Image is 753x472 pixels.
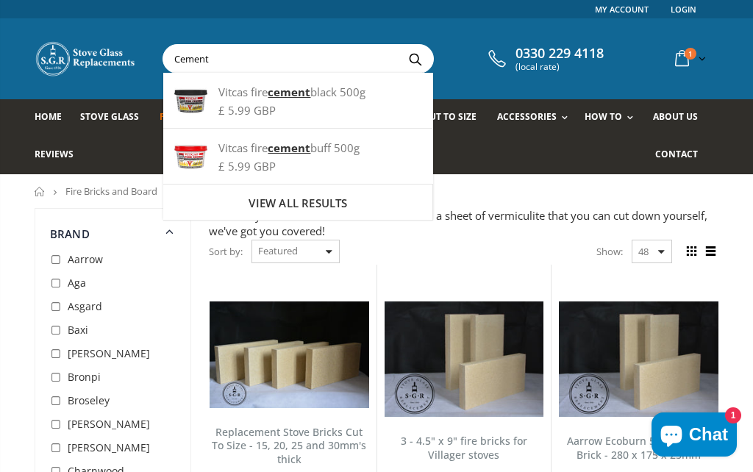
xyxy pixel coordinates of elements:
span: Broseley [68,393,110,407]
span: Home [35,110,62,123]
span: £ 5.99 GBP [218,159,276,174]
span: Aga [68,276,86,290]
a: How To [585,99,640,137]
a: Accessories [497,99,575,137]
span: Brand [50,226,90,241]
span: Contact [655,148,698,160]
span: Bronpi [68,370,101,384]
span: £ 5.99 GBP [218,103,276,118]
a: Stove Glass [80,99,150,137]
span: List view [702,243,718,260]
a: Aarrow Ecoburn 5 Stove Rear Brick - 280 x 175 x 25mm [567,434,710,462]
a: Contact [655,137,709,174]
img: Replacement Stove Bricks Cut To Size - 15, 20, 25 and 30mm's thick [210,301,369,408]
img: 3 - 4.5" x 9" fire bricks for Villager stoves [385,301,544,417]
inbox-online-store-chat: Shopify online store chat [647,412,741,460]
a: 3 - 4.5" x 9" fire bricks for Villager stoves [401,434,527,462]
div: Whether you want cut to size stove bricks or a sheet of vermiculite that you can cut down yoursel... [209,208,718,239]
span: How To [585,110,622,123]
span: View all results [249,196,347,210]
div: Vitcas fire buff 500g [174,140,421,156]
span: Baxi [68,323,88,337]
span: Grid view [683,243,699,260]
span: Aarrow [68,252,103,266]
strong: cement [268,140,310,155]
button: Search [399,45,432,73]
div: Vitcas fire black 500g [174,84,421,100]
span: Show: [596,240,623,263]
strong: cement [268,85,310,99]
a: Reviews [35,137,85,174]
span: Stove Glass [80,110,139,123]
span: [PERSON_NAME] [68,346,150,360]
span: [PERSON_NAME] [68,417,150,431]
span: Reviews [35,148,74,160]
input: Search your stove brand... [163,45,568,73]
span: About us [653,110,698,123]
a: Home [35,187,46,196]
a: About us [653,99,709,137]
a: Fire Bricks [160,99,224,137]
span: Sort by: [209,239,243,265]
span: [PERSON_NAME] [68,440,150,454]
span: 1 [685,48,696,60]
img: Stove Glass Replacement [35,40,138,77]
a: Replacement Stove Bricks Cut To Size - 15, 20, 25 and 30mm's thick [212,425,366,467]
span: Fire Bricks [160,110,213,123]
img: Aarrow Ecoburn 5 Stove Rear Brick [559,301,718,417]
span: Fire Bricks and Board [65,185,157,198]
a: Home [35,99,73,137]
a: 1 [669,44,709,73]
span: Asgard [68,299,102,313]
span: Accessories [497,110,557,123]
